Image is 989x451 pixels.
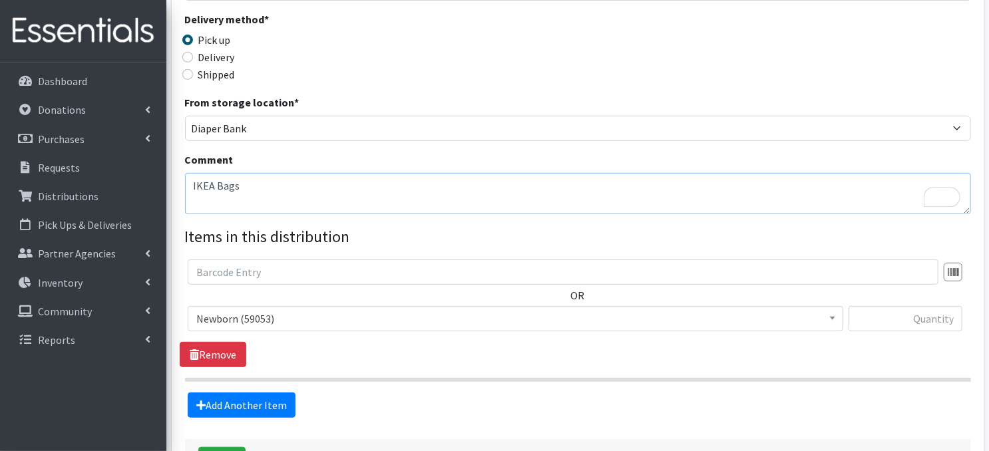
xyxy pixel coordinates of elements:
[38,190,99,203] p: Distributions
[38,276,83,289] p: Inventory
[180,342,246,367] a: Remove
[5,212,161,238] a: Pick Ups & Deliveries
[5,68,161,94] a: Dashboard
[198,49,235,65] label: Delivery
[5,240,161,267] a: Partner Agencies
[38,247,116,260] p: Partner Agencies
[5,269,161,296] a: Inventory
[188,259,938,285] input: Barcode Entry
[5,327,161,353] a: Reports
[38,333,75,347] p: Reports
[5,126,161,152] a: Purchases
[188,392,296,418] a: Add Another Item
[196,309,835,328] span: Newborn (59053)
[38,75,87,88] p: Dashboard
[188,306,843,331] span: Newborn (59053)
[185,225,971,249] legend: Items in this distribution
[185,152,234,168] label: Comment
[5,183,161,210] a: Distributions
[38,161,80,174] p: Requests
[185,11,381,32] legend: Delivery method
[295,96,299,109] abbr: required
[198,32,231,48] label: Pick up
[571,287,585,303] label: OR
[185,173,971,214] textarea: To enrich screen reader interactions, please activate Accessibility in Grammarly extension settings
[38,132,85,146] p: Purchases
[265,13,270,26] abbr: required
[5,9,161,53] img: HumanEssentials
[38,218,132,231] p: Pick Ups & Deliveries
[198,67,235,82] label: Shipped
[5,96,161,123] a: Donations
[185,94,299,110] label: From storage location
[5,298,161,325] a: Community
[38,103,86,116] p: Donations
[849,306,962,331] input: Quantity
[5,154,161,181] a: Requests
[38,305,92,318] p: Community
